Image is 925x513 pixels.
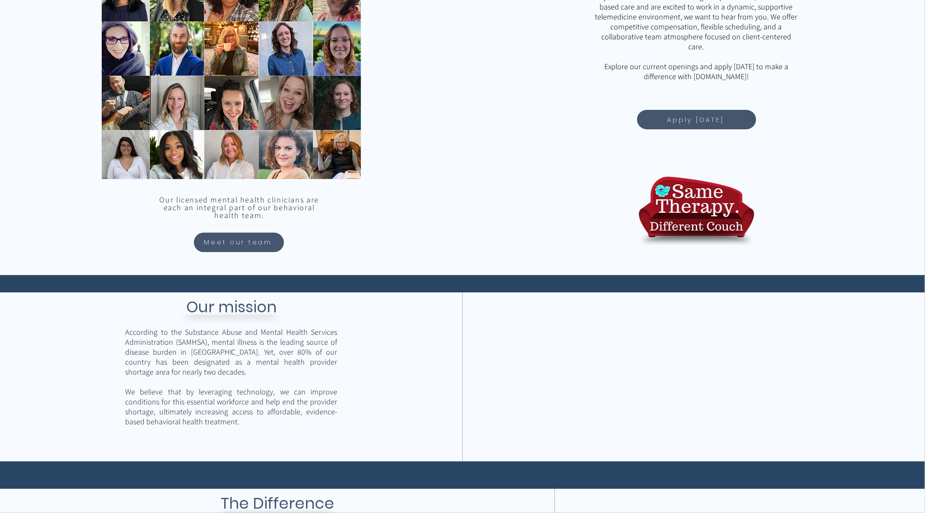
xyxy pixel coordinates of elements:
span: Explore our current openings and apply [DATE] to make a difference with [DOMAIN_NAME]! [604,61,788,81]
span: Apply [DATE] [667,115,724,125]
img: TelebehavioralHealth.US Logo [638,169,755,252]
span: Meet our team [204,237,272,247]
h3: Our mission [155,296,307,319]
a: Apply Today [637,110,756,129]
span: We believe that by leveraging technology, we can improve conditions for this essential workforce ... [125,387,337,427]
div: Video Player [589,314,801,436]
span: According to the Substance Abuse and Mental Health Services Administration (SAMHSA), mental illne... [125,327,337,377]
iframe: Our Mission to end the leading source of disease burden in the US by improving workforce conditions. [589,314,801,436]
span: Our licensed mental health clinicians are each an integral part of our behavioral health team. [160,195,319,221]
a: Meet our team [194,233,284,252]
